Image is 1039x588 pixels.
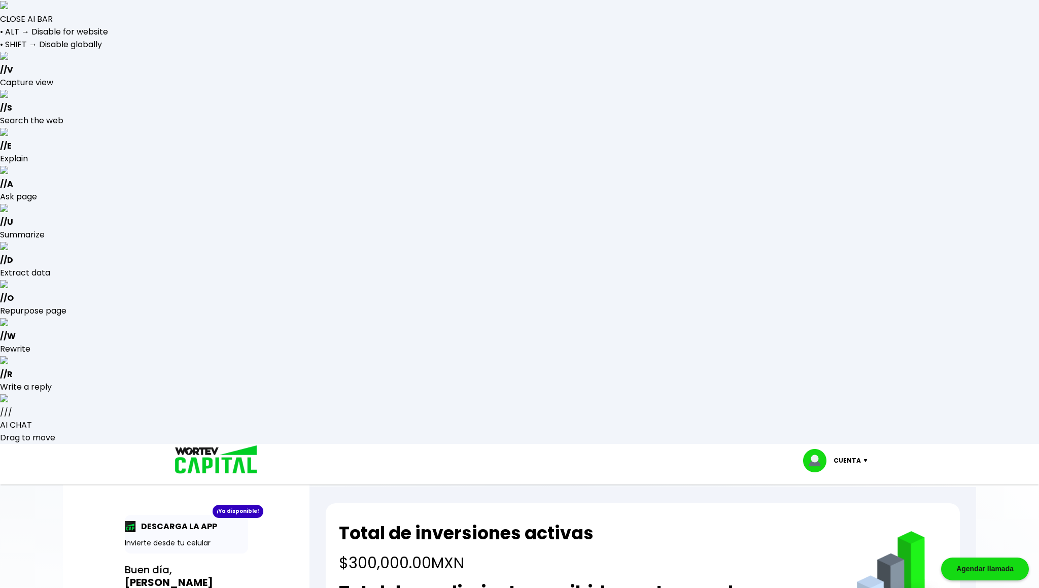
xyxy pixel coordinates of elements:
div: Agendar llamada [941,558,1029,580]
img: logo_wortev_capital [164,444,261,477]
p: Invierte desde tu celular [125,538,248,548]
img: profile-image [803,449,834,472]
h4: $300,000.00 MXN [339,551,594,574]
p: DESCARGA LA APP [136,520,217,533]
div: ¡Ya disponible! [213,505,263,518]
p: Cuenta [834,453,861,468]
img: app-icon [125,521,136,532]
h2: Total de inversiones activas [339,523,594,543]
img: icon-down [861,459,875,462]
